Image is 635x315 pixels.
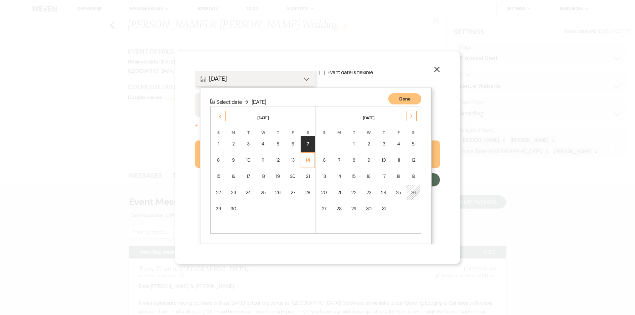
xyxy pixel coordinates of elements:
div: 19 [275,173,281,180]
div: 3 [245,140,251,147]
span: Select date [216,98,251,105]
div: 20 [290,173,296,180]
div: 25 [396,189,402,196]
div: 29 [351,205,357,212]
div: 10 [245,157,251,164]
th: W [361,122,376,136]
div: 12 [275,157,281,164]
div: 31 [381,205,387,212]
th: S [211,122,226,136]
div: 9 [366,157,372,164]
div: 27 [321,205,327,212]
div: 2 [231,140,236,147]
div: 2 [366,140,372,147]
button: [DATE] [200,72,311,86]
button: + AddCalendar Hold [195,122,313,129]
span: ↓ [242,100,251,104]
div: 6 [321,157,327,164]
div: 25 [260,189,266,196]
div: 27 [290,189,296,196]
div: 24 [245,189,251,196]
div: 16 [366,173,372,180]
div: 18 [396,173,402,180]
th: S [317,122,331,136]
div: 26 [410,189,416,196]
div: 30 [231,205,236,212]
div: 11 [396,157,402,164]
th: T [271,122,285,136]
div: 15 [351,173,357,180]
div: 22 [216,189,221,196]
th: S [301,122,315,136]
div: 28 [336,205,342,212]
div: 29 [216,205,221,212]
div: 7 [305,140,311,147]
div: 17 [381,173,387,180]
div: 15 [216,173,221,180]
th: T [377,122,391,136]
th: M [332,122,346,136]
div: 17 [245,173,251,180]
div: 4 [260,140,266,147]
th: [DATE] [211,107,315,121]
th: S [406,122,420,136]
input: Event date is flexible [319,70,325,75]
div: 22 [351,189,357,196]
div: 7 [336,157,342,164]
th: F [392,122,406,136]
th: F [286,122,300,136]
th: [DATE] [317,107,420,121]
div: 1 [351,140,357,147]
div: 19 [410,173,416,180]
div: 28 [305,189,311,196]
div: 12 [410,157,416,164]
div: 14 [336,173,342,180]
div: 5 [275,140,281,147]
div: 26 [275,189,281,196]
div: 6 [290,140,296,147]
div: 5 [410,140,416,147]
div: 8 [351,157,357,164]
th: W [256,122,270,136]
div: 1 [216,140,221,147]
div: 4 [396,140,402,147]
div: 14 [305,157,311,164]
div: 8 [216,157,221,164]
div: 21 [336,189,342,196]
th: T [347,122,361,136]
div: 23 [231,189,236,196]
div: 11 [260,157,266,164]
div: 30 [366,205,372,212]
th: M [226,122,241,136]
div: 23 [366,189,372,196]
span: [DATE] [252,98,266,105]
div: 9 [231,157,236,164]
div: 3 [381,140,387,147]
div: 18 [260,173,266,180]
th: T [241,122,255,136]
div: 24 [381,189,387,196]
div: 21 [305,173,311,180]
div: 10 [381,157,387,164]
label: Event date is flexible [319,62,440,83]
div: 13 [321,173,327,180]
div: 13 [290,157,296,164]
div: 16 [231,173,236,180]
div: 20 [321,189,327,196]
button: Done [388,93,421,104]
